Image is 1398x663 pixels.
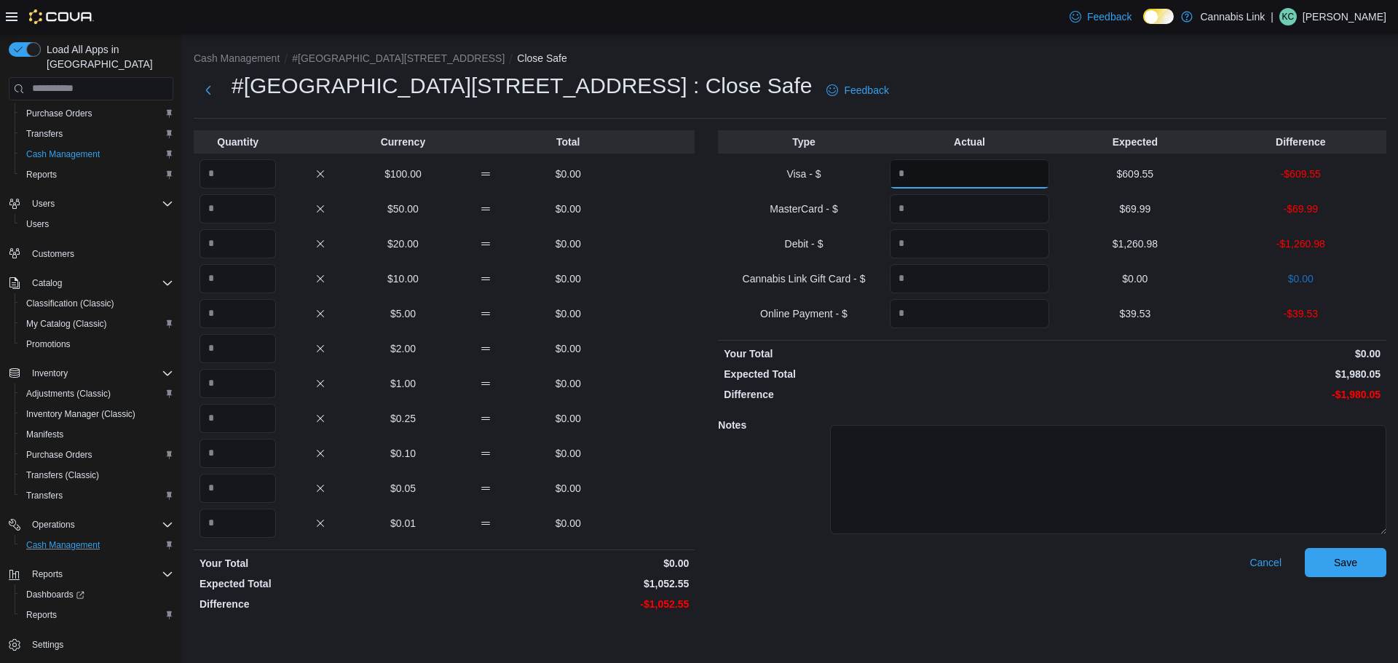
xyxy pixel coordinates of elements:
[20,215,173,233] span: Users
[1271,8,1273,25] p: |
[15,424,179,445] button: Manifests
[20,405,173,423] span: Inventory Manager (Classic)
[26,490,63,501] span: Transfers
[365,167,441,181] p: $100.00
[724,346,1049,361] p: Your Total
[1200,8,1265,25] p: Cannabis Link
[200,159,276,188] input: Quantity
[26,169,57,180] span: Reports
[1244,548,1287,577] button: Cancel
[724,367,1049,381] p: Expected Total
[530,306,607,321] p: $0.00
[200,439,276,468] input: Quantity
[15,465,179,485] button: Transfers (Classic)
[821,76,894,105] a: Feedback
[20,315,173,333] span: My Catalog (Classic)
[365,481,441,496] p: $0.05
[530,237,607,251] p: $0.00
[20,405,141,423] a: Inventory Manager (Classic)
[844,83,888,98] span: Feedback
[1221,271,1381,286] p: $0.00
[200,369,276,398] input: Quantity
[232,71,812,100] h1: #[GEOGRAPHIC_DATA][STREET_ADDRESS] : Close Safe
[26,274,68,292] button: Catalog
[200,334,276,363] input: Quantity
[1055,306,1215,321] p: $39.53
[1221,135,1381,149] p: Difference
[1303,8,1386,25] p: [PERSON_NAME]
[1055,271,1215,286] p: $0.00
[20,467,105,484] a: Transfers (Classic)
[194,76,223,105] button: Next
[20,146,173,163] span: Cash Management
[15,445,179,465] button: Purchase Orders
[20,536,173,554] span: Cash Management
[26,539,100,551] span: Cash Management
[15,164,179,185] button: Reports
[3,564,179,584] button: Reports
[530,376,607,391] p: $0.00
[20,125,173,143] span: Transfers
[20,105,173,122] span: Purchase Orders
[1055,202,1215,216] p: $69.99
[365,516,441,531] p: $0.01
[1279,8,1297,25] div: Kayla Chow
[20,446,98,464] a: Purchase Orders
[26,429,63,440] span: Manifests
[20,125,68,143] a: Transfers
[26,274,173,292] span: Catalog
[365,271,441,286] p: $10.00
[1055,237,1215,251] p: $1,260.98
[365,446,441,461] p: $0.10
[1221,306,1381,321] p: -$39.53
[15,384,179,404] button: Adjustments (Classic)
[200,556,441,571] p: Your Total
[1143,9,1174,24] input: Dark Mode
[20,385,116,402] a: Adjustments (Classic)
[26,565,173,583] span: Reports
[1055,346,1381,361] p: $0.00
[890,264,1049,293] input: Quantity
[15,314,179,334] button: My Catalog (Classic)
[890,135,1049,149] p: Actual
[26,195,173,213] span: Users
[194,51,1386,68] nav: An example of EuiBreadcrumbs
[1064,2,1137,31] a: Feedback
[517,52,566,64] button: Close Safe
[20,446,173,464] span: Purchase Orders
[890,194,1049,223] input: Quantity
[20,536,106,554] a: Cash Management
[26,128,63,140] span: Transfers
[20,295,173,312] span: Classification (Classic)
[530,135,607,149] p: Total
[15,404,179,424] button: Inventory Manager (Classic)
[200,299,276,328] input: Quantity
[26,365,173,382] span: Inventory
[3,273,179,293] button: Catalog
[26,218,49,230] span: Users
[1221,237,1381,251] p: -$1,260.98
[200,135,276,149] p: Quantity
[20,426,173,443] span: Manifests
[20,426,69,443] a: Manifests
[1282,8,1295,25] span: KC
[20,385,173,402] span: Adjustments (Classic)
[1055,387,1381,402] p: -$1,980.05
[724,306,883,321] p: Online Payment - $
[200,404,276,433] input: Quantity
[26,318,107,330] span: My Catalog (Classic)
[724,135,883,149] p: Type
[26,516,81,533] button: Operations
[15,293,179,314] button: Classification (Classic)
[724,167,883,181] p: Visa - $
[1334,555,1357,570] span: Save
[365,341,441,356] p: $2.00
[20,606,173,624] span: Reports
[1055,367,1381,381] p: $1,980.05
[890,159,1049,188] input: Quantity
[200,229,276,258] input: Quantity
[26,635,173,654] span: Settings
[26,245,80,263] a: Customers
[20,146,106,163] a: Cash Management
[20,166,63,183] a: Reports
